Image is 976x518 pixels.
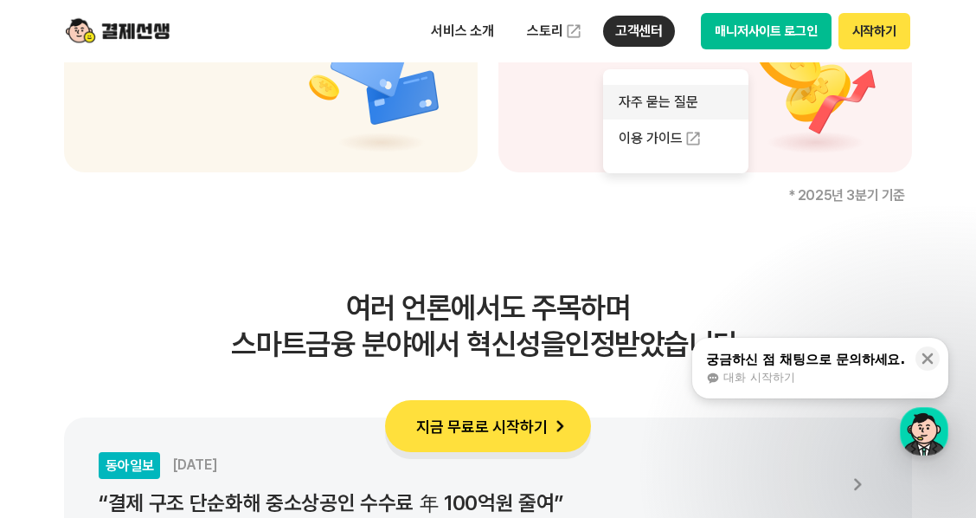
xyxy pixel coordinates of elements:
img: 외부 도메인 오픈 [565,23,582,40]
button: 시작하기 [838,13,910,49]
a: 설정 [223,333,332,376]
img: logo [66,15,170,48]
img: 화살표 아이콘 [838,464,877,504]
p: 서비스 소개 [419,16,506,47]
button: 매니저사이트 로그인 [701,13,832,49]
span: 설정 [267,359,288,372]
a: 자주 묻는 질문 [603,85,748,120]
p: * 2025년 3분기 기준 [64,189,912,203]
div: 동아일보 [99,452,160,479]
a: 대화 [114,333,223,376]
p: “결제 구조 단순화해 중소상공인 수수료 年 100억원 줄여” [99,491,834,515]
span: 대화 [158,359,179,373]
button: 지금 무료로 시작하기 [385,400,591,452]
span: [DATE] [172,456,217,473]
a: 스토리 [515,14,594,49]
a: 이용 가이드 [603,120,748,158]
img: 화살표 아이콘 [548,414,572,438]
h3: 여러 언론에서도 주목하며 스마트금융 분야에서 혁신성을 인정받았습니다. [64,289,912,362]
p: 고객센터 [603,16,675,47]
a: 홈 [5,333,114,376]
img: 외부 도메인 오픈 [684,130,702,147]
span: 홈 [55,359,65,372]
